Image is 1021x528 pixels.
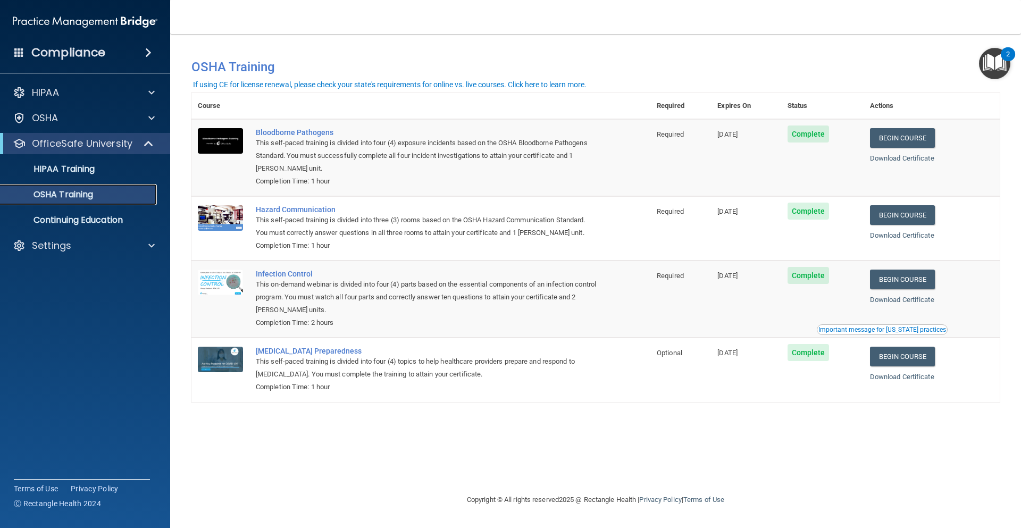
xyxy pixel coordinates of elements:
a: Download Certificate [870,154,934,162]
button: Read this if you are a dental practitioner in the state of CA [817,324,948,335]
a: [MEDICAL_DATA] Preparedness [256,347,597,355]
th: Required [650,93,711,119]
a: Begin Course [870,205,935,225]
div: Completion Time: 1 hour [256,381,597,393]
div: This self-paced training is divided into four (4) exposure incidents based on the OSHA Bloodborne... [256,137,597,175]
span: Required [657,272,684,280]
div: Important message for [US_STATE] practices [818,326,946,333]
span: Complete [788,203,830,220]
span: Complete [788,344,830,361]
div: Completion Time: 2 hours [256,316,597,329]
a: Terms of Use [14,483,58,494]
button: Open Resource Center, 2 new notifications [979,48,1010,79]
a: Settings [13,239,155,252]
a: Hazard Communication [256,205,597,214]
p: HIPAA [32,86,59,99]
span: [DATE] [717,272,738,280]
a: HIPAA [13,86,155,99]
a: Bloodborne Pathogens [256,128,597,137]
a: Download Certificate [870,296,934,304]
div: Completion Time: 1 hour [256,239,597,252]
div: Completion Time: 1 hour [256,175,597,188]
p: OSHA Training [7,189,93,200]
p: Continuing Education [7,215,152,225]
a: Begin Course [870,128,935,148]
a: OfficeSafe University [13,137,154,150]
iframe: Drift Widget Chat Controller [837,452,1008,495]
a: OSHA [13,112,155,124]
div: 2 [1006,54,1010,68]
a: Infection Control [256,270,597,278]
div: Copyright © All rights reserved 2025 @ Rectangle Health | | [401,483,790,517]
th: Course [191,93,249,119]
h4: Compliance [31,45,105,60]
div: This self-paced training is divided into three (3) rooms based on the OSHA Hazard Communication S... [256,214,597,239]
th: Actions [864,93,1000,119]
span: Required [657,207,684,215]
button: If using CE for license renewal, please check your state's requirements for online vs. live cours... [191,79,588,90]
th: Status [781,93,864,119]
span: Required [657,130,684,138]
p: OfficeSafe University [32,137,132,150]
div: If using CE for license renewal, please check your state's requirements for online vs. live cours... [193,81,587,88]
p: OSHA [32,112,58,124]
h4: OSHA Training [191,60,1000,74]
a: Privacy Policy [639,496,681,504]
span: Ⓒ Rectangle Health 2024 [14,498,101,509]
p: HIPAA Training [7,164,95,174]
span: [DATE] [717,207,738,215]
img: PMB logo [13,11,157,32]
a: Terms of Use [683,496,724,504]
a: Privacy Policy [71,483,119,494]
span: [DATE] [717,130,738,138]
a: Begin Course [870,270,935,289]
p: Settings [32,239,71,252]
span: Complete [788,267,830,284]
div: This self-paced training is divided into four (4) topics to help healthcare providers prepare and... [256,355,597,381]
a: Download Certificate [870,231,934,239]
span: Complete [788,125,830,143]
span: Optional [657,349,682,357]
th: Expires On [711,93,781,119]
a: Download Certificate [870,373,934,381]
div: This on-demand webinar is divided into four (4) parts based on the essential components of an inf... [256,278,597,316]
a: Begin Course [870,347,935,366]
span: [DATE] [717,349,738,357]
